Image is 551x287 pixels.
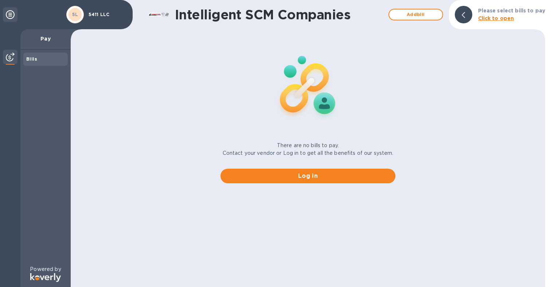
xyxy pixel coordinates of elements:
span: Add bill [395,10,437,19]
button: Log in [220,169,395,183]
p: 5411 LLC [89,12,125,17]
img: Logo [30,273,61,282]
p: Pay [26,35,65,42]
h1: Intelligent SCM Companies [175,7,385,22]
p: There are no bills to pay. Contact your vendor or Log in to get all the benefits of our system. [223,142,394,157]
button: Addbill [388,9,443,20]
b: Please select bills to pay [478,8,545,14]
b: Click to open [478,15,514,21]
p: Powered by [30,265,61,273]
b: Bills [26,56,37,62]
b: 5L [72,12,78,17]
span: Log in [226,172,390,180]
